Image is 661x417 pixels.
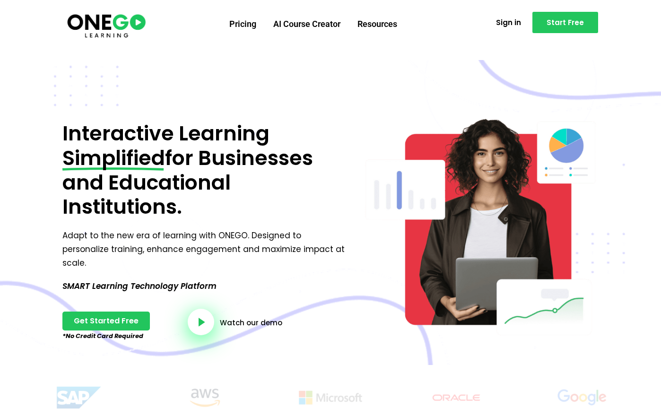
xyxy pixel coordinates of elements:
img: Title [154,384,256,411]
span: Start Free [547,19,584,26]
img: Title [405,384,507,411]
img: Title [28,384,130,411]
a: Watch our demo [220,319,282,326]
a: Start Free [532,12,598,33]
img: Title [531,384,633,411]
span: Sign in [496,19,521,26]
span: Simplified [62,146,165,171]
span: Interactive Learning [62,119,270,148]
p: Adapt to the new era of learning with ONEGO. Designed to personalize training, enhance engagement... [62,229,348,270]
img: Title [279,384,382,411]
p: SMART Learning Technology Platform [62,279,348,293]
a: Pricing [221,12,265,36]
em: *No Credit Card Required [62,331,143,340]
a: AI Course Creator [265,12,349,36]
span: Get Started Free [74,317,139,325]
a: Sign in [485,13,532,32]
a: video-button [188,309,214,335]
a: Resources [349,12,406,36]
a: Get Started Free [62,312,150,330]
span: for Businesses and Educational Institutions. [62,144,313,221]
